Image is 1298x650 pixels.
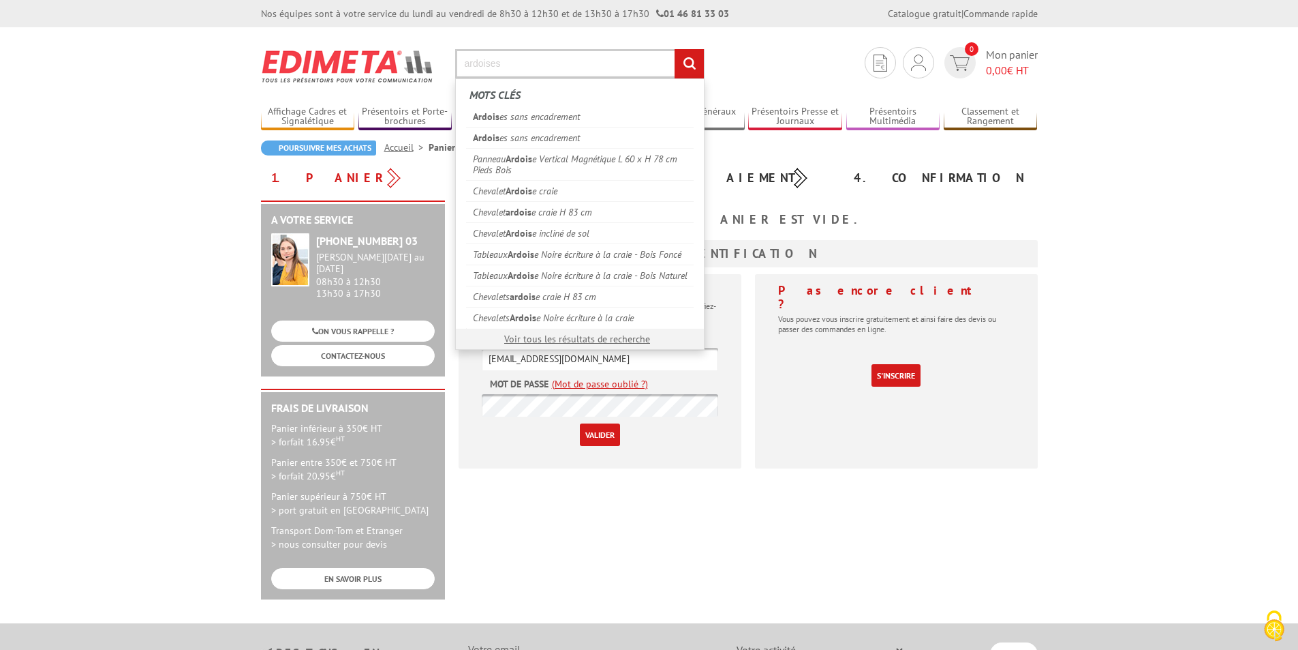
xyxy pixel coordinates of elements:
[466,127,694,148] a: Ardoises sans encadrement
[944,106,1038,128] a: Classement et Rangement
[506,206,531,218] em: ardois
[466,307,694,328] a: ChevaletsArdoise Noire écriture à la craie
[466,286,694,307] a: Chevaletsardoise craie H 83 cm
[504,333,650,345] a: Voir tous les résultats de recherche
[271,402,435,415] h2: Frais de Livraison
[552,377,648,391] a: (Mot de passe oublié ?)
[844,166,1038,190] div: 4. Confirmation
[748,106,842,128] a: Présentoirs Presse et Journaux
[261,7,729,20] div: Nos équipes sont à votre service du lundi au vendredi de 8h30 à 12h30 et de 13h30 à 17h30
[623,211,873,227] b: Votre panier est vide.
[508,248,534,261] em: Ardois
[473,110,499,123] em: Ardois
[469,88,521,102] span: Mots clés
[466,201,694,222] a: Chevaletardoise craie H 83 cm
[506,153,532,165] em: Ardois
[455,78,705,350] div: Rechercher un produit ou une référence...
[336,468,345,477] sup: HT
[911,55,926,71] img: devis rapide
[506,185,532,197] em: Ardois
[871,364,921,387] a: S'inscrire
[271,436,345,448] span: > forfait 16.95€
[986,63,1007,77] span: 0,00
[466,148,694,180] a: PanneauArdoise Vertical Magnétique L 60 x H 78 cm Pieds Bois
[261,141,376,156] a: Poursuivre mes achats
[950,55,970,71] img: devis rapide
[271,490,435,517] p: Panier supérieur à 750€ HT
[963,8,1038,20] a: Commande rapide
[466,243,694,265] a: TableauxArdoise Noire écriture à la craie - Bois Foncé
[271,538,387,550] span: > nous consulter pour devis
[316,234,418,248] strong: [PHONE_NUMBER] 03
[271,524,435,551] p: Transport Dom-Tom et Etranger
[316,252,435,299] div: 08h30 à 12h30 13h30 à 17h30
[384,141,429,153] a: Accueil
[459,240,1038,267] h3: Identification
[261,166,455,190] div: 1. Panier
[965,42,978,56] span: 0
[874,55,887,72] img: devis rapide
[510,312,536,324] em: Ardois
[466,180,694,201] a: ChevaletArdoise craie
[778,314,1015,334] p: Vous pouvez vous inscrire gratuitement et ainsi faire des devis ou passer des commandes en ligne.
[466,222,694,243] a: ChevaletArdoise incliné de sol
[510,291,536,303] em: ardois
[271,504,429,516] span: > port gratuit en [GEOGRAPHIC_DATA]
[271,321,435,342] a: ON VOUS RAPPELLE ?
[778,284,1015,311] h4: Pas encore client ?
[508,269,534,282] em: Ardois
[466,265,694,286] a: TableauxArdoise Noire écriture à la craie - Bois Naturel
[466,106,694,127] a: Ardoises sans encadrement
[656,8,729,20] strong: 01 46 81 33 03
[473,132,499,144] em: Ardois
[986,47,1038,78] span: Mon panier
[271,214,435,226] h2: A votre service
[1257,609,1291,643] img: Cookies (fenêtre modale)
[271,470,345,482] span: > forfait 20.95€
[941,47,1038,78] a: devis rapide 0 Mon panier 0,00€ HT
[1250,604,1298,650] button: Cookies (fenêtre modale)
[271,233,309,286] img: widget-service.jpg
[846,106,940,128] a: Présentoirs Multimédia
[271,422,435,449] p: Panier inférieur à 350€ HT
[336,434,345,443] sup: HT
[888,7,1038,20] div: |
[261,106,355,128] a: Affichage Cadres et Signalétique
[271,345,435,366] a: CONTACTEZ-NOUS
[316,252,435,275] div: [PERSON_NAME][DATE] au [DATE]
[675,49,704,78] input: rechercher
[506,227,532,239] em: Ardois
[429,141,455,154] li: Panier
[271,456,435,483] p: Panier entre 350€ et 750€ HT
[271,568,435,589] a: EN SAVOIR PLUS
[261,41,435,91] img: Edimeta
[986,63,1038,78] span: € HT
[490,377,548,391] label: Mot de passe
[649,166,844,190] div: 3. Paiement
[455,49,705,78] input: Rechercher un produit ou une référence...
[888,8,961,20] a: Catalogue gratuit
[580,424,620,446] input: Valider
[358,106,452,128] a: Présentoirs et Porte-brochures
